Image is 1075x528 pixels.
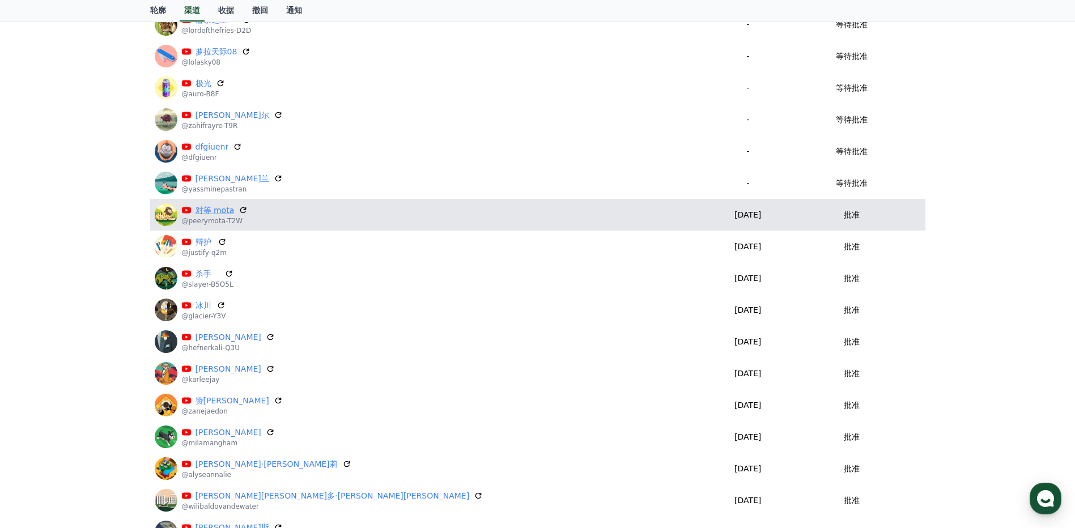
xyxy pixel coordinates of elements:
p: 批准 [844,463,860,475]
img: 海夫纳·卡利 [155,330,177,353]
span: Home [29,376,49,385]
img: 扎希·弗雷尔 [155,108,177,131]
p: - [722,114,774,126]
p: 批准 [844,209,860,221]
p: @lordofthefries-D2D [182,26,252,35]
p: [DATE] [722,241,774,253]
p: @yassminepastran [182,185,283,194]
p: - [722,50,774,62]
p: @auro-B8F [182,90,225,99]
a: 赞[PERSON_NAME] [196,395,269,407]
p: @peerymota-T2W [182,216,248,225]
p: @lolasky08 [182,58,251,67]
p: 等待批准 [836,146,868,157]
img: 萝拉天际08 [155,45,177,67]
p: 批准 [844,336,860,348]
p: [DATE] [722,209,774,221]
p: 等待批准 [836,82,868,94]
p: @wilibaldovandewater [182,502,483,511]
a: [PERSON_NAME] [196,363,261,375]
img: 维利巴尔多·范德沃特 [155,489,177,512]
img: 卡莉·杰伊 [155,362,177,385]
a: [PERSON_NAME]·[PERSON_NAME]莉 [196,458,338,470]
a: [PERSON_NAME] [196,427,261,438]
img: 对等 mota [155,203,177,226]
a: Settings [146,359,218,388]
p: 批准 [844,272,860,284]
p: [DATE] [722,272,774,284]
img: 冰川 [155,299,177,321]
p: 等待批准 [836,114,868,126]
p: [DATE] [722,431,774,443]
p: [DATE] [722,368,774,380]
span: Settings [168,376,196,385]
p: @dfgiuenr [182,153,243,162]
a: Home [3,359,75,388]
p: [DATE] [722,399,774,411]
img: 赞恩·杰登 [155,394,177,416]
p: 批准 [844,304,860,316]
p: 等待批准 [836,19,868,31]
p: 批准 [844,241,860,253]
a: [PERSON_NAME][PERSON_NAME]多·[PERSON_NAME][PERSON_NAME] [196,490,470,502]
a: [PERSON_NAME]尔 [196,109,269,121]
img: 薯条之王 [155,13,177,36]
img: 极光 [155,76,177,99]
img: 杀手 [155,267,177,289]
p: [DATE] [722,304,774,316]
p: 批准 [844,399,860,411]
p: [DATE] [722,336,774,348]
a: 杀手 [196,268,220,280]
font: 轮廓 [150,6,166,15]
a: 冰川 [196,300,213,312]
p: @zahifrayre-T9R [182,121,283,130]
a: [PERSON_NAME] [196,331,261,343]
font: 通知 [286,6,302,15]
a: 辩护 [196,236,213,248]
p: @hefnerkali-Q3U [182,343,275,352]
a: dfgiuenr [196,141,229,153]
span: Messages [94,377,128,386]
img: 亚斯敏·帕斯特兰 [155,172,177,194]
a: 极光 [196,78,211,90]
p: @zanejaedon [182,407,283,416]
a: 萝拉天际08 [196,46,237,58]
p: 等待批准 [836,50,868,62]
a: Messages [75,359,146,388]
p: @slayer-B5O5L [182,280,233,289]
p: 批准 [844,368,860,380]
p: 批准 [844,431,860,443]
p: 批准 [844,495,860,506]
font: 渠道 [184,6,200,15]
p: - [722,177,774,189]
p: 等待批准 [836,177,868,189]
p: [DATE] [722,463,774,475]
p: @milamangham [182,438,275,448]
a: [PERSON_NAME]兰 [196,173,269,185]
font: 撤回 [252,6,268,15]
img: 米拉·曼格姆 [155,425,177,448]
a: 对等 mota [196,205,235,216]
font: 收据 [218,6,234,15]
p: [DATE] [722,495,774,506]
p: @justify-q2m [182,248,227,257]
img: 辩护 [155,235,177,258]
p: - [722,19,774,31]
img: dfgiuenr [155,140,177,163]
p: - [722,146,774,157]
img: 艾丽丝·安娜莉 [155,457,177,480]
p: @karleejay [182,375,275,384]
p: - [722,82,774,94]
p: @alyseannalie [182,470,351,479]
p: @glacier-Y3V [182,312,226,321]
